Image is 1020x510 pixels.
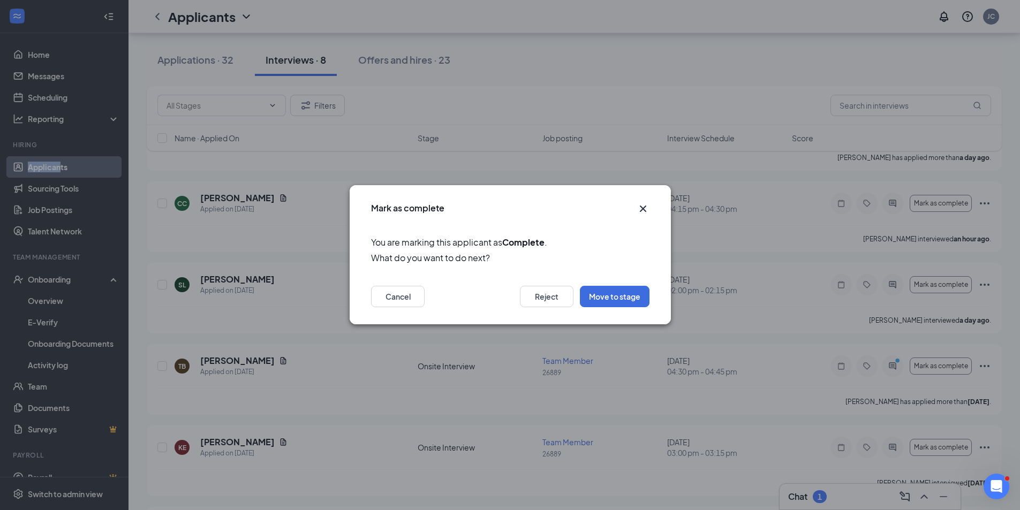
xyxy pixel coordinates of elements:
button: Close [637,202,649,215]
button: Move to stage [580,286,649,308]
svg: Cross [637,202,649,215]
h3: Mark as complete [371,202,444,214]
iframe: Intercom live chat [984,474,1009,499]
b: Complete [502,237,545,248]
span: What do you want to do next? [371,252,649,265]
button: Cancel [371,286,425,308]
button: Reject [520,286,573,308]
span: You are marking this applicant as . [371,235,649,249]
